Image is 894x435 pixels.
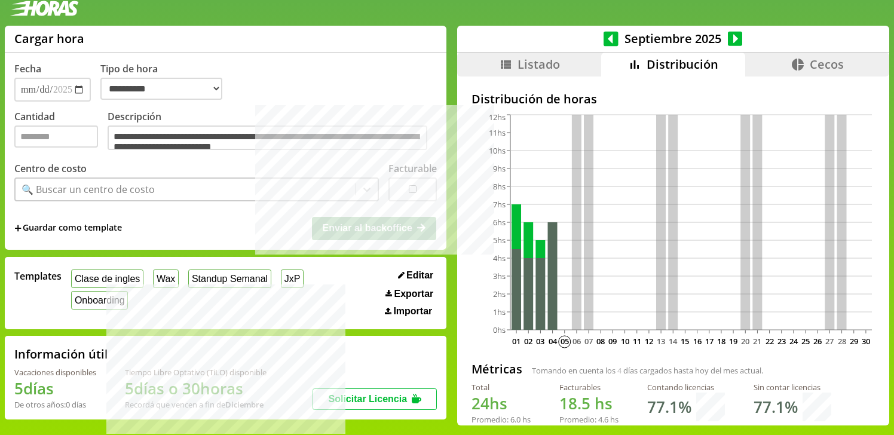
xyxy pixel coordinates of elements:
[777,336,786,347] text: 23
[388,162,437,175] label: Facturable
[382,288,437,300] button: Exportar
[493,199,506,210] tspan: 7hs
[510,414,521,425] span: 6.0
[559,393,590,414] span: 18.5
[647,382,725,393] div: Contando licencias
[153,269,179,288] button: Wax
[548,336,557,347] text: 04
[14,378,96,399] h1: 5 días
[754,382,831,393] div: Sin contar licencias
[394,269,437,281] button: Editar
[647,56,718,72] span: Distribución
[493,271,506,281] tspan: 3hs
[693,336,701,347] text: 16
[850,336,858,347] text: 29
[729,336,737,347] text: 19
[647,396,691,418] h1: 77.1 %
[754,396,798,418] h1: 77.1 %
[765,336,773,347] text: 22
[14,367,96,378] div: Vacaciones disponibles
[657,336,665,347] text: 13
[825,336,834,347] text: 27
[472,382,531,393] div: Total
[753,336,761,347] text: 21
[394,289,434,299] span: Exportar
[532,365,763,376] span: Tomando en cuenta los días cargados hasta hoy del mes actual.
[125,367,267,378] div: Tiempo Libre Optativo (TiLO) disponible
[559,382,619,393] div: Facturables
[584,336,593,347] text: 07
[789,336,798,347] text: 24
[598,414,608,425] span: 4.6
[561,336,569,347] text: 05
[14,162,87,175] label: Centro de costo
[100,78,222,100] select: Tipo de hora
[14,399,96,410] div: De otros años: 0 días
[596,336,605,347] text: 08
[493,217,506,228] tspan: 6hs
[617,365,621,376] span: 4
[801,336,810,347] text: 25
[71,291,128,310] button: Onboarding
[619,30,728,47] span: Septiembre 2025
[559,414,619,425] div: Promedio: hs
[313,388,437,410] button: Solicitar Licencia
[559,393,619,414] h1: hs
[493,253,506,264] tspan: 4hs
[717,336,725,347] text: 18
[281,269,304,288] button: JxP
[633,336,641,347] text: 11
[681,336,689,347] text: 15
[493,324,506,335] tspan: 0hs
[125,399,267,410] div: Recordá que vencen a fin de
[518,56,560,72] span: Listado
[608,336,617,347] text: 09
[813,336,822,347] text: 26
[472,91,875,107] h2: Distribución de horas
[14,222,22,235] span: +
[493,181,506,192] tspan: 8hs
[22,183,155,196] div: 🔍 Buscar un centro de costo
[741,336,749,347] text: 20
[108,110,437,154] label: Descripción
[705,336,714,347] text: 17
[493,163,506,174] tspan: 9hs
[489,127,506,138] tspan: 11hs
[14,269,62,283] span: Templates
[472,414,531,425] div: Promedio: hs
[328,394,407,404] span: Solicitar Licencia
[406,270,433,281] span: Editar
[645,336,653,347] text: 12
[620,336,629,347] text: 10
[572,336,581,347] text: 06
[10,1,79,16] img: logotipo
[669,336,678,347] text: 14
[125,378,267,399] h1: 5 días o 30 horas
[472,393,531,414] h1: hs
[536,336,544,347] text: 03
[14,30,84,47] h1: Cargar hora
[14,346,108,362] h2: Información útil
[14,222,122,235] span: +Guardar como template
[393,306,432,317] span: Importar
[14,62,41,75] label: Fecha
[512,336,521,347] text: 01
[472,393,489,414] span: 24
[524,336,532,347] text: 02
[100,62,232,102] label: Tipo de hora
[71,269,143,288] button: Clase de ingles
[14,125,98,148] input: Cantidad
[837,336,846,347] text: 28
[810,56,844,72] span: Cecos
[14,110,108,154] label: Cantidad
[493,289,506,299] tspan: 2hs
[489,112,506,122] tspan: 12hs
[225,399,264,410] b: Diciembre
[108,125,427,151] textarea: Descripción
[188,269,271,288] button: Standup Semanal
[472,361,522,377] h2: Métricas
[493,235,506,246] tspan: 5hs
[489,145,506,156] tspan: 10hs
[862,336,870,347] text: 30
[493,307,506,317] tspan: 1hs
